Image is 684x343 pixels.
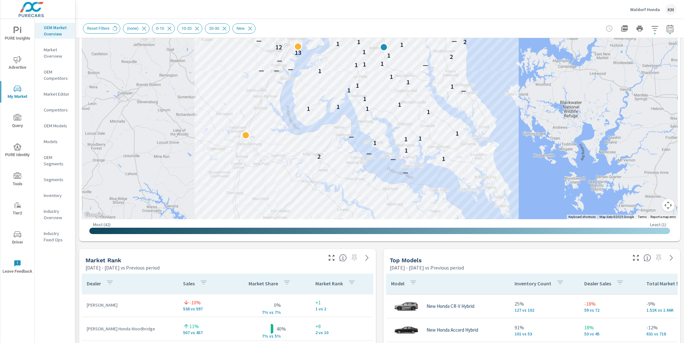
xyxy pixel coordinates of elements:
p: 0% [274,301,281,309]
span: Query [2,114,33,130]
p: 40% [276,325,286,333]
div: Industry Fixed Ops [35,229,75,245]
span: Reset Filters [83,26,113,31]
div: (none) [123,23,149,34]
div: Competitors [35,105,75,115]
p: 1 [336,40,339,48]
div: New [232,23,256,34]
p: 1 [336,103,340,111]
p: 1 [363,60,366,68]
a: See more details in report [666,253,676,263]
p: 1 vs 2 [315,306,368,311]
button: Keyboard shortcuts [568,215,596,219]
p: 538 vs 597 [183,306,226,311]
p: — [452,37,457,45]
p: Industry Fixed Ops [44,230,70,243]
p: — [288,65,293,73]
a: Report a map error [650,215,676,219]
span: Select a preset date range to save this widget [349,253,359,263]
p: 25% [515,300,574,308]
p: +8 [315,322,368,330]
img: glamour [394,321,419,340]
p: 1 [362,48,366,56]
div: 0-10 [152,23,175,34]
p: — [259,67,264,74]
p: 13 [294,49,301,56]
p: 1 [373,139,377,147]
span: (none) [123,26,142,31]
p: 1 [418,135,422,142]
img: glamour [394,297,419,316]
p: 1 [356,82,359,89]
span: Advertise [2,56,33,71]
p: 1 [398,101,401,108]
p: -10% [189,299,201,306]
p: 1 [365,105,369,112]
p: [DATE] - [DATE] vs Previous period [85,264,160,271]
a: See more details in report [362,253,372,263]
h5: Top Models [390,257,422,264]
p: Dealer [87,280,101,287]
p: — [403,168,408,176]
div: Models [35,137,75,146]
p: OEM Models [44,123,70,129]
p: 11% [189,322,199,330]
p: 1 [450,83,454,90]
span: PURE Insights [2,27,33,42]
p: 2 [463,38,467,46]
p: 1 [400,41,403,48]
div: OEM Market Overview [35,23,75,39]
span: My Market [2,85,33,100]
span: Find the biggest opportunities within your model lineup nationwide. [Source: Market registration ... [643,254,651,262]
p: Dealer Sales [584,280,611,287]
p: 7% v [255,333,271,339]
p: Least ( 1 ) [650,222,666,227]
p: 1 [404,135,408,143]
p: Competitors [44,107,70,113]
div: Inventory [35,191,75,200]
p: New Honda Accord Hybrid [427,327,478,333]
p: — [390,155,396,163]
button: Apply Filters [649,22,661,35]
p: — [274,67,279,74]
div: 10-20 [177,23,202,34]
p: — [366,149,372,157]
p: 1 [363,95,366,103]
p: 1 [387,52,390,59]
p: Models [44,138,70,145]
p: 2 [450,53,453,60]
div: OEM Segments [35,153,75,168]
button: Print Report [633,22,646,35]
button: Make Fullscreen [631,253,641,263]
div: KM [665,4,676,15]
span: 20-30 [205,26,223,31]
p: Market Overview [44,47,70,59]
a: Terms (opens in new tab) [638,215,647,219]
p: — [256,37,262,44]
div: nav menu [0,19,35,281]
p: 12 [275,43,282,51]
span: New [233,26,249,31]
p: 1 [406,78,410,86]
p: +1 [315,299,368,306]
p: 507 vs 457 [183,330,226,335]
span: Market Rank shows you how you rank, in terms of sales, to other dealerships in your market. “Mark... [339,254,347,262]
p: 1 [380,60,384,67]
p: 1 [455,130,459,137]
p: — [423,61,428,69]
p: New Honda CR-V Hybrid [427,303,474,309]
p: OEM Competitors [44,69,70,81]
p: Inventory Count [515,280,551,287]
span: Map data ©2025 Google [599,215,634,219]
p: [PERSON_NAME] Honda Woodbridge [87,326,173,332]
div: Industry Overview [35,206,75,222]
p: [DATE] - [DATE] vs Previous period [390,264,464,271]
h5: Market Rank [85,257,121,264]
p: 1 [357,38,360,46]
p: Industry Overview [44,208,70,221]
button: "Export Report to PDF" [618,22,631,35]
a: Open this area in Google Maps (opens a new window) [83,211,104,219]
img: Google [83,211,104,219]
p: Most ( 42 ) [93,222,111,227]
div: Reset Filters [83,23,120,34]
